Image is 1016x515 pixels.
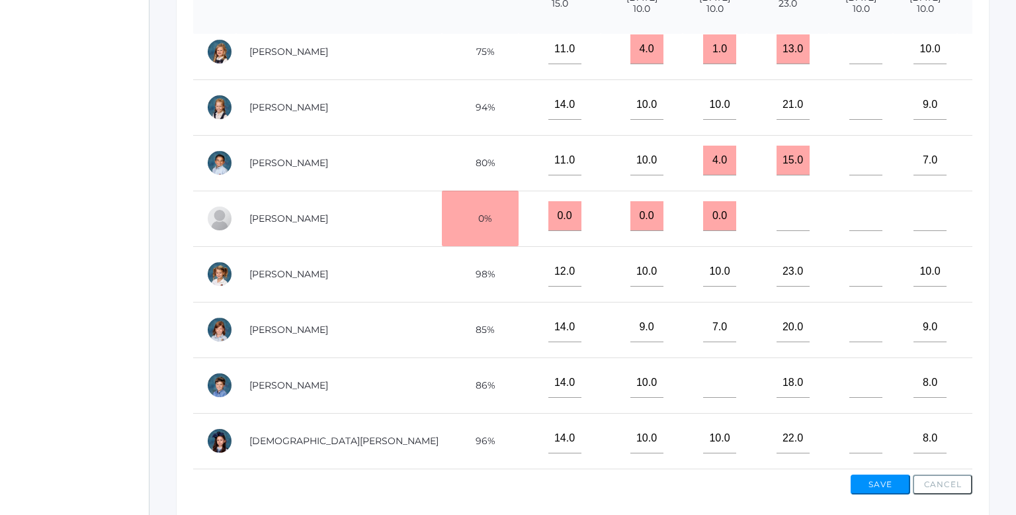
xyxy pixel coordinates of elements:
span: 10.0 [842,3,880,15]
a: [PERSON_NAME] [249,268,328,280]
td: 0% [442,191,519,246]
div: Oliver Smith [206,205,233,232]
a: [PERSON_NAME] [249,379,328,391]
div: Chloe Vick [206,316,233,343]
td: 75% [442,24,519,79]
div: Allison Yepiskoposyan [206,428,233,454]
div: Gracelyn Lavallee [206,38,233,65]
span: 10.0 [696,3,734,15]
div: Kiana Taylor [206,261,233,287]
td: 98% [442,246,519,302]
button: Cancel [913,475,972,494]
a: [PERSON_NAME] [249,324,328,336]
span: 10.0 [906,3,944,15]
div: Noah Rosas [206,150,233,176]
td: 94% [442,79,519,135]
td: 80% [442,135,519,191]
a: [PERSON_NAME] [249,157,328,169]
div: Hazel Porter [206,94,233,120]
td: 96% [442,413,519,469]
span: 10.0 [614,3,669,15]
td: 85% [442,302,519,357]
button: Save [851,475,910,494]
a: [DEMOGRAPHIC_DATA][PERSON_NAME] [249,435,439,447]
div: Liam Woodruff [206,372,233,398]
a: [PERSON_NAME] [249,212,328,224]
a: [PERSON_NAME] [249,101,328,113]
a: [PERSON_NAME] [249,46,328,58]
td: 86% [442,357,519,413]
